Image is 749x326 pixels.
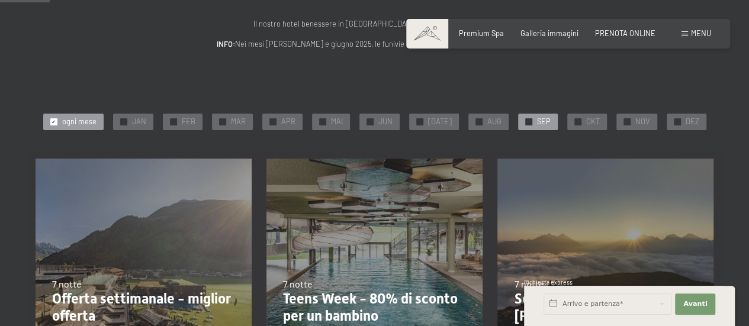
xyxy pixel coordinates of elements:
span: ✓ [271,118,275,125]
a: Galleria immagini [520,28,578,38]
p: Offerta settimanale - miglior offerta [52,291,235,325]
span: ✓ [171,118,175,125]
span: ✓ [477,118,481,125]
span: ✓ [417,118,422,125]
span: ogni mese [62,117,97,127]
span: [DATE] [428,117,452,127]
span: 7 notte [52,278,82,289]
span: ✓ [220,118,224,125]
span: ✓ [625,118,629,125]
span: APR [281,117,295,127]
span: SEP [537,117,551,127]
span: Richiesta express [524,279,573,286]
span: ✓ [368,118,372,125]
span: ✓ [526,118,531,125]
p: Teens Week - 80% di sconto per un bambino [283,291,466,325]
a: PRENOTA ONLINE [595,28,655,38]
span: AUG [487,117,502,127]
span: NOV [635,117,650,127]
span: ✓ [121,118,126,125]
span: JAN [132,117,146,127]
span: 7 notte [283,278,313,289]
span: 7 notte [514,278,544,289]
strong: INFO: [217,39,235,49]
p: Nei mesi [PERSON_NAME] e giugno 2025, le funivie Klausberg e Speikboden . [138,38,612,50]
span: OKT [586,117,600,127]
span: FEB [182,117,195,127]
span: ✓ [320,118,324,125]
span: Avanti [683,299,707,309]
span: ✓ [52,118,56,125]
span: DEZ [686,117,699,127]
span: ✓ [576,118,580,125]
span: JUN [378,117,393,127]
span: ✓ [675,118,679,125]
span: MAR [231,117,246,127]
p: Il nostro hotel benessere in [GEOGRAPHIC_DATA] è il luogo ideale per voi. [138,18,612,30]
button: Avanti [675,293,715,315]
a: Premium Spa [459,28,504,38]
span: Menu [691,28,711,38]
span: MAI [331,117,343,127]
